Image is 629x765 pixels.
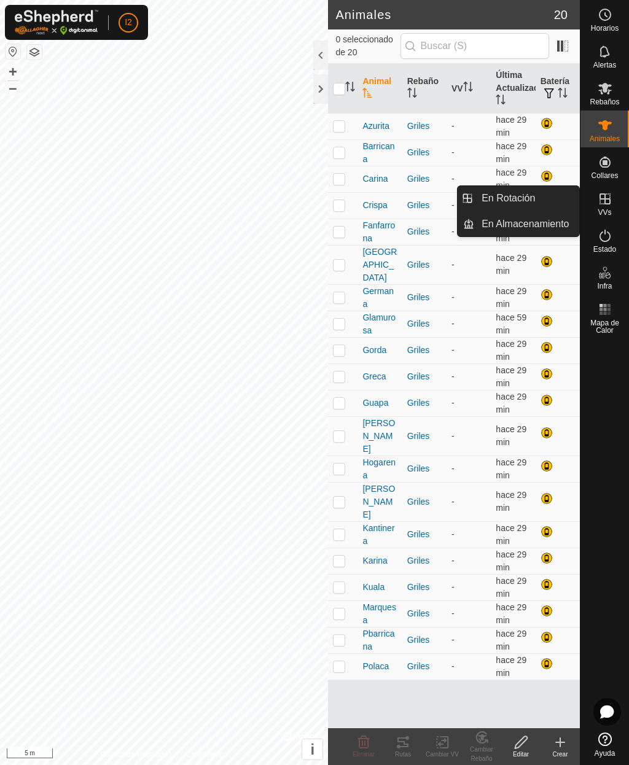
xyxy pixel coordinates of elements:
span: En Almacenamiento [482,217,569,231]
span: Collares [591,172,618,179]
div: Rutas [383,750,423,759]
span: 20 ago 2025, 20:36 [496,115,526,138]
span: 20 ago 2025, 20:35 [496,424,526,447]
span: Animales [590,135,620,142]
span: 20 ago 2025, 20:36 [496,220,526,243]
span: 20 ago 2025, 20:36 [496,392,526,414]
span: [PERSON_NAME] [362,417,397,456]
span: 20 ago 2025, 20:36 [496,490,526,513]
a: Contáctenos [186,749,227,760]
span: 20 ago 2025, 20:36 [496,549,526,572]
div: Griles [407,225,442,238]
th: Batería [536,64,580,114]
app-display-virtual-paddock-transition: - [451,292,455,302]
p-sorticon: Activar para ordenar [496,96,506,106]
span: [GEOGRAPHIC_DATA] [362,246,397,284]
span: Estado [593,246,616,253]
span: Rebaños [590,98,619,106]
span: Greca [362,370,386,383]
span: 20 ago 2025, 20:36 [496,576,526,599]
span: Marquesa [362,601,397,627]
span: Alertas [593,61,616,69]
div: Griles [407,397,442,410]
li: En Almacenamiento [458,212,579,236]
div: Griles [407,430,442,443]
div: Editar [501,750,541,759]
app-display-virtual-paddock-transition: - [451,147,455,157]
span: Guapa [362,397,388,410]
div: Griles [407,462,442,475]
li: En Rotación [458,186,579,211]
div: Griles [407,495,442,508]
app-display-virtual-paddock-transition: - [451,608,455,618]
div: Griles [407,199,442,212]
app-display-virtual-paddock-transition: - [451,464,455,473]
th: VV [447,64,491,114]
input: Buscar (S) [400,33,549,59]
div: Griles [407,370,442,383]
app-display-virtual-paddock-transition: - [451,431,455,441]
span: Glamurosa [362,311,397,337]
app-display-virtual-paddock-transition: - [451,260,455,270]
div: Griles [407,581,442,594]
app-display-virtual-paddock-transition: - [451,661,455,671]
span: 20 [554,6,568,24]
div: Griles [407,344,442,357]
span: 20 ago 2025, 20:36 [496,168,526,190]
app-display-virtual-paddock-transition: - [451,345,455,355]
span: 20 ago 2025, 20:36 [496,655,526,678]
p-sorticon: Activar para ordenar [558,90,568,99]
span: 20 ago 2025, 20:36 [496,253,526,276]
span: Hogarena [362,456,397,482]
app-display-virtual-paddock-transition: - [451,529,455,539]
button: Capas del Mapa [27,45,42,60]
div: Griles [407,528,442,541]
div: Griles [407,258,442,271]
span: 20 ago 2025, 20:06 [496,313,526,335]
button: – [6,80,20,95]
span: I2 [125,16,132,29]
button: Restablecer Mapa [6,44,20,59]
span: Eliminar [353,751,375,758]
div: Griles [407,120,442,133]
img: Logo Gallagher [15,10,98,35]
div: Cambiar VV [423,750,462,759]
span: Carina [362,173,388,185]
div: Griles [407,607,442,620]
app-display-virtual-paddock-transition: - [451,174,455,184]
span: Mapa de Calor [584,319,626,334]
app-display-virtual-paddock-transition: - [451,398,455,408]
span: Crispa [362,199,387,212]
app-display-virtual-paddock-transition: - [451,200,455,210]
span: Barricana [362,140,397,166]
a: En Rotación [474,186,579,211]
span: i [311,741,315,758]
span: Fanfarrona [362,219,397,245]
span: Kuala [362,581,385,594]
span: 0 seleccionado de 20 [335,33,400,59]
span: Germana [362,285,397,311]
span: 20 ago 2025, 20:36 [496,629,526,651]
app-display-virtual-paddock-transition: - [451,635,455,645]
span: VVs [598,209,611,216]
p-sorticon: Activar para ordenar [362,90,372,99]
span: Polaca [362,660,389,673]
span: 20 ago 2025, 20:36 [496,457,526,480]
div: Griles [407,634,442,647]
app-display-virtual-paddock-transition: - [451,582,455,592]
app-display-virtual-paddock-transition: - [451,319,455,328]
div: Griles [407,554,442,567]
app-display-virtual-paddock-transition: - [451,556,455,565]
a: Política de Privacidad [101,749,171,760]
span: 20 ago 2025, 20:36 [496,339,526,362]
button: + [6,64,20,79]
th: Última Actualización [491,64,535,114]
span: Infra [597,282,612,290]
span: Azurita [362,120,389,133]
span: 20 ago 2025, 20:36 [496,602,526,625]
span: Ayuda [595,750,615,757]
div: Cambiar Rebaño [462,745,501,763]
th: Animal [357,64,402,114]
span: 20 ago 2025, 20:36 [496,523,526,546]
span: Pbarricana [362,627,397,653]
